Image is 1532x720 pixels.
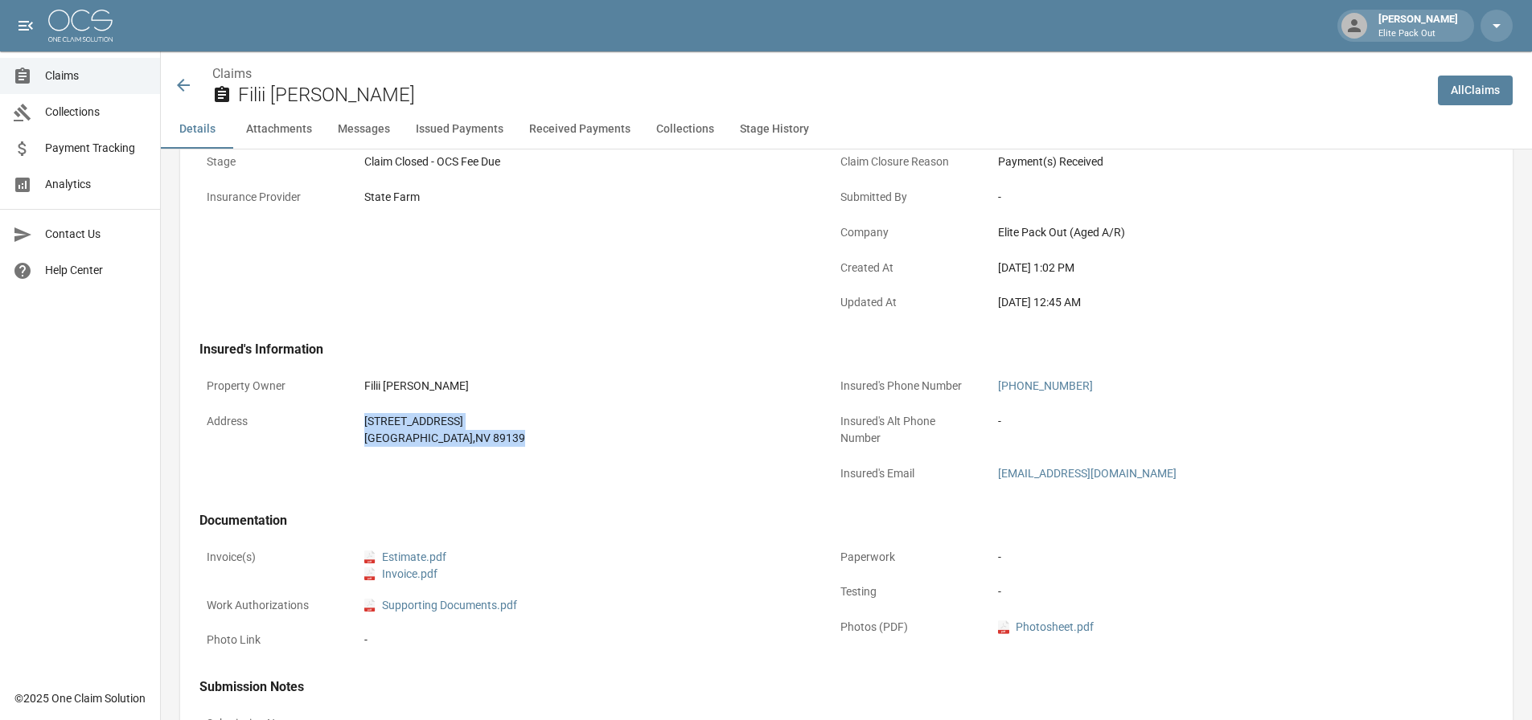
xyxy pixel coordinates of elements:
button: Received Payments [516,110,643,149]
div: - [998,413,1440,430]
a: AllClaims [1438,76,1513,105]
p: Company [833,217,978,248]
span: Contact Us [45,226,147,243]
div: State Farm [364,189,807,206]
div: [DATE] 1:02 PM [998,260,1440,276]
p: Stage [199,146,344,178]
p: Updated At [833,287,978,318]
div: - [998,583,1440,600]
button: open drawer [10,10,42,42]
button: Stage History [727,110,822,149]
button: Collections [643,110,727,149]
p: Invoice(s) [199,542,344,573]
p: Claim Closure Reason [833,146,978,178]
p: Photo Link [199,624,344,656]
div: Claim Closed - OCS Fee Due [364,153,807,170]
a: pdfPhotosheet.pdf [998,619,1094,636]
a: pdfEstimate.pdf [364,549,446,566]
div: [STREET_ADDRESS] [364,413,807,430]
h2: Filii [PERSON_NAME] [238,84,1425,107]
p: Insured's Alt Phone Number [833,406,978,454]
button: Attachments [233,110,325,149]
a: pdfInvoice.pdf [364,566,437,583]
p: Insurance Provider [199,182,344,213]
p: Address [199,406,344,437]
p: Created At [833,252,978,284]
span: Analytics [45,176,147,193]
h4: Submission Notes [199,679,1448,695]
p: Property Owner [199,370,344,402]
div: anchor tabs [161,110,1532,149]
button: Details [161,110,233,149]
p: Work Authorizations [199,590,344,621]
div: [DATE] 12:45 AM [998,294,1440,311]
nav: breadcrumb [212,64,1425,84]
h4: Documentation [199,513,1448,529]
a: [EMAIL_ADDRESS][DOMAIN_NAME] [998,467,1177,480]
div: Elite Pack Out (Aged A/R) [998,224,1440,241]
p: Submitted By [833,182,978,213]
p: Elite Pack Out [1378,27,1458,41]
span: Help Center [45,262,147,279]
p: Paperwork [833,542,978,573]
button: Issued Payments [403,110,516,149]
div: [PERSON_NAME] [1372,11,1464,40]
span: Collections [45,104,147,121]
p: Insured's Phone Number [833,370,978,402]
div: Payment(s) Received [998,153,1440,170]
p: Photos (PDF) [833,612,978,643]
h4: Insured's Information [199,342,1448,358]
img: ocs-logo-white-transparent.png [48,10,113,42]
span: Payment Tracking [45,140,147,157]
div: - [998,549,1440,566]
div: © 2025 One Claim Solution [14,690,146,706]
span: Claims [45,67,147,84]
p: Insured's Email [833,458,978,489]
div: - [998,189,1440,206]
a: Claims [212,66,252,81]
a: [PHONE_NUMBER] [998,379,1093,392]
div: [GEOGRAPHIC_DATA] , NV 89139 [364,430,807,447]
p: Testing [833,576,978,607]
div: - [364,632,807,648]
a: pdfSupporting Documents.pdf [364,597,517,614]
div: Filii [PERSON_NAME] [364,378,807,395]
button: Messages [325,110,403,149]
